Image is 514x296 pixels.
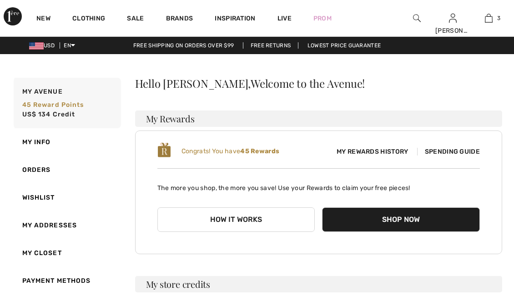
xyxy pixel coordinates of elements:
a: Payment Methods [12,267,121,295]
a: My Closet [12,239,121,267]
img: US Dollar [29,42,44,50]
span: Inspiration [215,15,255,24]
a: Brands [166,15,193,24]
h3: My store credits [135,276,503,292]
a: 3 [471,13,506,24]
button: Shop Now [322,207,480,232]
div: [PERSON_NAME] [435,26,470,35]
span: My Rewards History [329,147,415,156]
h3: My Rewards [135,110,503,127]
span: 45 Reward points [22,101,84,109]
a: New [36,15,50,24]
span: Welcome to the Avenue! [251,78,365,89]
a: Orders [12,156,121,184]
img: loyalty_logo_r.svg [157,142,171,158]
span: My Avenue [22,87,63,96]
img: 1ère Avenue [4,7,22,25]
a: Clothing [72,15,105,24]
a: Lowest Price Guarantee [300,42,388,49]
span: Spending Guide [417,148,480,156]
span: 3 [497,14,500,22]
b: 45 Rewards [240,147,279,155]
a: My Info [12,128,121,156]
a: Live [277,14,292,23]
a: My Addresses [12,211,121,239]
a: Free shipping on orders over $99 [126,42,242,49]
img: search the website [413,13,421,24]
a: Sale [127,15,144,24]
button: How it works [157,207,315,232]
img: My Bag [485,13,493,24]
span: US$ 134 Credit [22,110,76,118]
span: USD [29,42,58,49]
a: Free Returns [243,42,299,49]
span: Congrats! You have [181,147,279,155]
div: Hello [PERSON_NAME], [135,78,503,89]
a: Sign In [449,14,457,22]
a: Prom [313,14,332,23]
span: EN [64,42,75,49]
a: Wishlist [12,184,121,211]
p: The more you shop, the more you save! Use your Rewards to claim your free pieces! [157,176,480,193]
img: My Info [449,13,457,24]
